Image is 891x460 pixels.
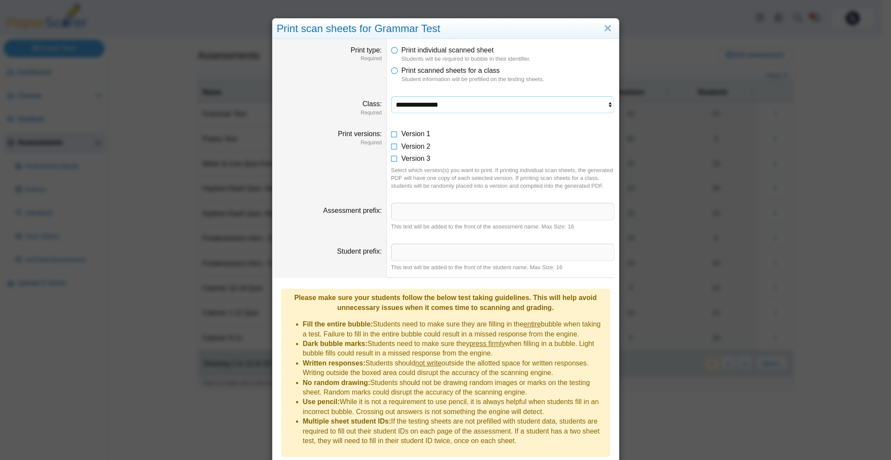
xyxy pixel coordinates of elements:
dfn: Required [277,109,382,117]
dfn: Student information will be prefilled on the testing sheets. [401,75,615,83]
div: Print scan sheets for Grammar Test [273,19,619,39]
dfn: Required [277,139,382,147]
span: Version 3 [401,155,431,162]
u: not write [415,359,441,367]
li: If the testing sheets are not prefilled with student data, students are required to fill out thei... [303,417,606,446]
span: Print individual scanned sheet [401,46,494,54]
b: Fill the entire bubble: [303,320,373,328]
a: Close [601,21,615,36]
b: Multiple sheet student IDs: [303,418,391,425]
li: Students need to make sure they when filling in a bubble. Light bubble fills could result in a mi... [303,339,606,359]
div: This text will be added to the front of the assessment name. Max Size: 16 [391,223,615,231]
div: This text will be added to the front of the student name. Max Size: 16 [391,264,615,271]
label: Student prefix [337,248,382,255]
b: Written responses: [303,359,366,367]
li: Students should not be drawing random images or marks on the testing sheet. Random marks could di... [303,378,606,398]
li: Students should outside the allotted space for written responses. Writing outside the boxed area ... [303,359,606,378]
label: Print type [351,46,382,54]
b: No random drawing: [303,379,371,386]
li: Students need to make sure they are filling in the bubble when taking a test. Failure to fill in ... [303,320,606,339]
span: Version 1 [401,130,431,137]
label: Class [362,100,381,108]
dfn: Required [277,55,382,62]
u: press firmly [470,340,505,347]
b: Dark bubble marks: [303,340,368,347]
label: Assessment prefix [323,207,382,214]
label: Print versions [338,130,381,137]
u: entire [523,320,541,328]
span: Print scanned sheets for a class [401,67,500,74]
b: Please make sure your students follow the below test taking guidelines. This will help avoid unne... [294,294,597,311]
dfn: Students will be required to bubble in their identifier. [401,55,615,63]
b: Use pencil: [303,398,340,405]
li: While it is not a requirement to use pencil, it is always helpful when students fill in an incorr... [303,397,606,417]
span: Version 2 [401,143,431,150]
div: Select which version(s) you want to print. If printing individual scan sheets, the generated PDF ... [391,166,615,190]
